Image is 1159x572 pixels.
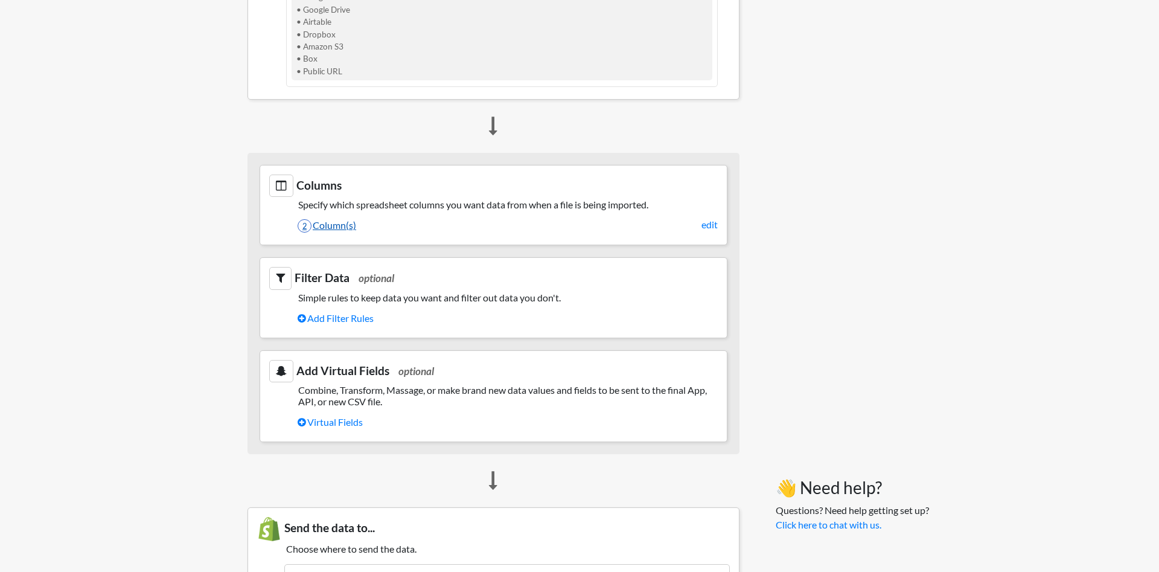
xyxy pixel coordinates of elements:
a: edit [701,217,718,232]
h5: Choose where to send the data. [257,543,730,554]
iframe: Drift Widget Chat Controller [1099,512,1145,558]
span: 2 [298,219,311,233]
h3: Filter Data [269,267,718,289]
img: Shopify [257,517,281,541]
a: Click here to chat with us. [776,519,881,530]
span: optional [359,272,394,284]
h3: Add Virtual Fields [269,360,718,382]
h3: 👋 Need help? [776,478,929,498]
h5: Simple rules to keep data you want and filter out data you don't. [269,292,718,303]
a: Virtual Fields [298,412,718,432]
h5: Combine, Transform, Massage, or make brand new data values and fields to be sent to the final App... [269,384,718,407]
h3: Columns [269,175,718,197]
h5: Specify which spreadsheet columns you want data from when a file is being imported. [269,199,718,210]
a: Add Filter Rules [298,308,718,329]
h3: Send the data to... [257,517,730,541]
a: 2Column(s) [298,215,718,236]
p: Questions? Need help getting set up? [776,503,929,532]
span: optional [398,365,434,378]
